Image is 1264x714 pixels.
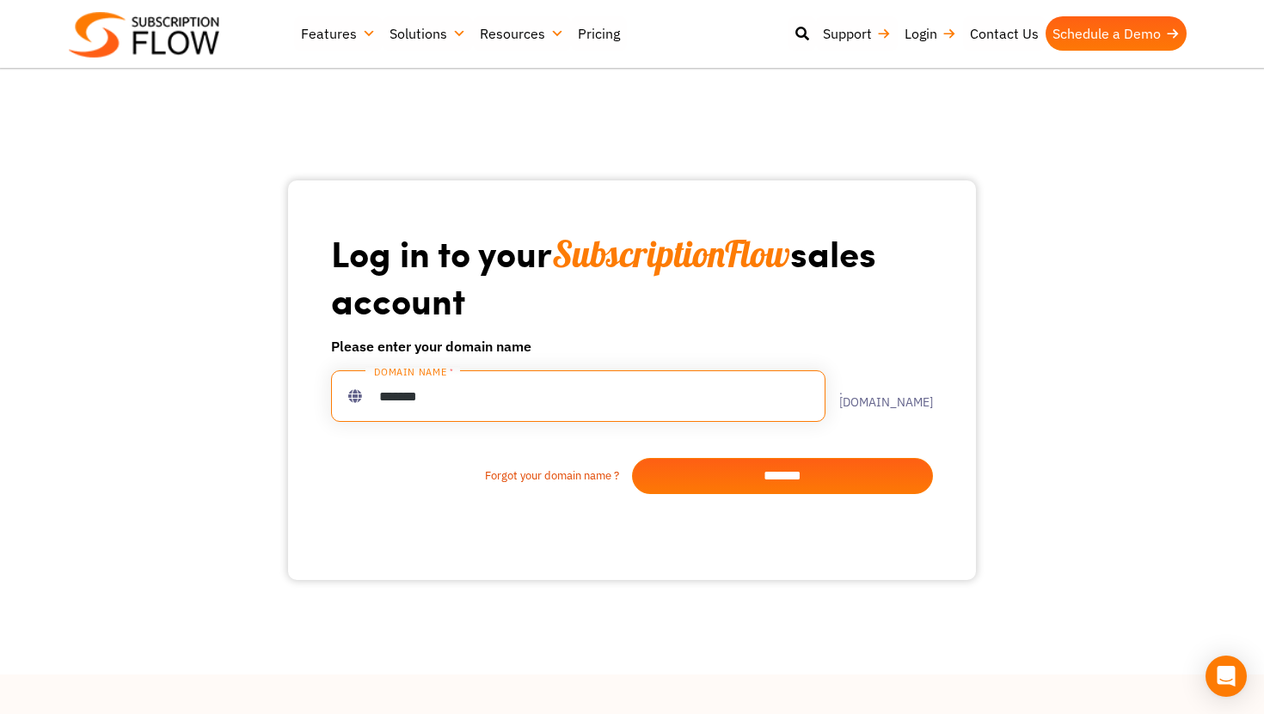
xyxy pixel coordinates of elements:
a: Resources [473,16,571,51]
a: Contact Us [963,16,1046,51]
h1: Log in to your sales account [331,230,933,322]
h6: Please enter your domain name [331,336,933,357]
a: Solutions [383,16,473,51]
div: Open Intercom Messenger [1206,656,1247,697]
img: Subscriptionflow [69,12,219,58]
span: SubscriptionFlow [552,231,790,277]
a: Pricing [571,16,627,51]
a: Schedule a Demo [1046,16,1187,51]
a: Features [294,16,383,51]
a: Forgot your domain name ? [331,467,632,485]
a: Support [816,16,898,51]
a: Login [898,16,963,51]
label: .[DOMAIN_NAME] [825,384,933,408]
